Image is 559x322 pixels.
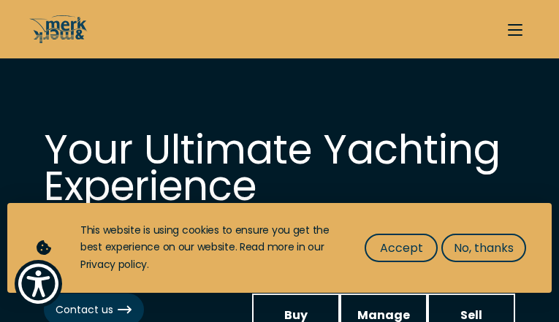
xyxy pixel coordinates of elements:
h1: Your Ultimate Yachting Experience [44,131,515,204]
button: Show Accessibility Preferences [15,260,62,307]
div: This website is using cookies to ensure you get the best experience on our website. Read more in ... [80,222,335,274]
span: Accept [380,239,423,257]
span: Contact us [56,302,132,318]
a: Privacy policy [80,257,147,272]
span: No, thanks [454,239,514,257]
button: No, thanks [441,234,526,262]
button: Accept [365,234,438,262]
